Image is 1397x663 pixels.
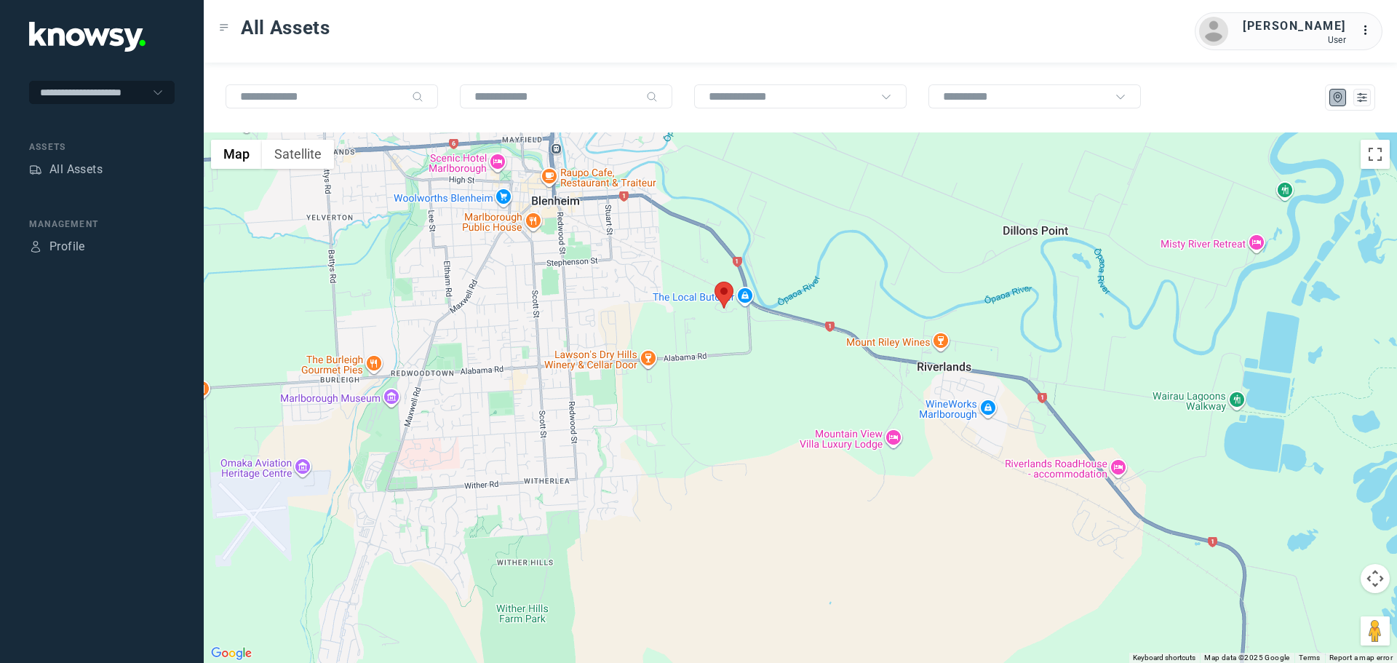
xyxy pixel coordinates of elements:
[29,218,175,231] div: Management
[1361,564,1390,593] button: Map camera controls
[1361,616,1390,646] button: Drag Pegman onto the map to open Street View
[207,644,255,663] img: Google
[49,238,85,255] div: Profile
[211,140,262,169] button: Show street map
[49,161,103,178] div: All Assets
[1299,654,1321,662] a: Terms (opens in new tab)
[646,91,658,103] div: Search
[1329,654,1393,662] a: Report a map error
[1361,22,1378,41] div: :
[1199,17,1228,46] img: avatar.png
[1356,91,1369,104] div: List
[1243,35,1346,45] div: User
[241,15,330,41] span: All Assets
[262,140,334,169] button: Show satellite imagery
[1332,91,1345,104] div: Map
[1133,653,1195,663] button: Keyboard shortcuts
[1361,22,1378,39] div: :
[29,161,103,178] a: AssetsAll Assets
[29,22,146,52] img: Application Logo
[219,23,229,33] div: Toggle Menu
[29,238,85,255] a: ProfileProfile
[29,163,42,176] div: Assets
[1243,17,1346,35] div: [PERSON_NAME]
[1361,25,1376,36] tspan: ...
[29,140,175,154] div: Assets
[207,644,255,663] a: Open this area in Google Maps (opens a new window)
[412,91,423,103] div: Search
[1204,654,1289,662] span: Map data ©2025 Google
[29,240,42,253] div: Profile
[1361,140,1390,169] button: Toggle fullscreen view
